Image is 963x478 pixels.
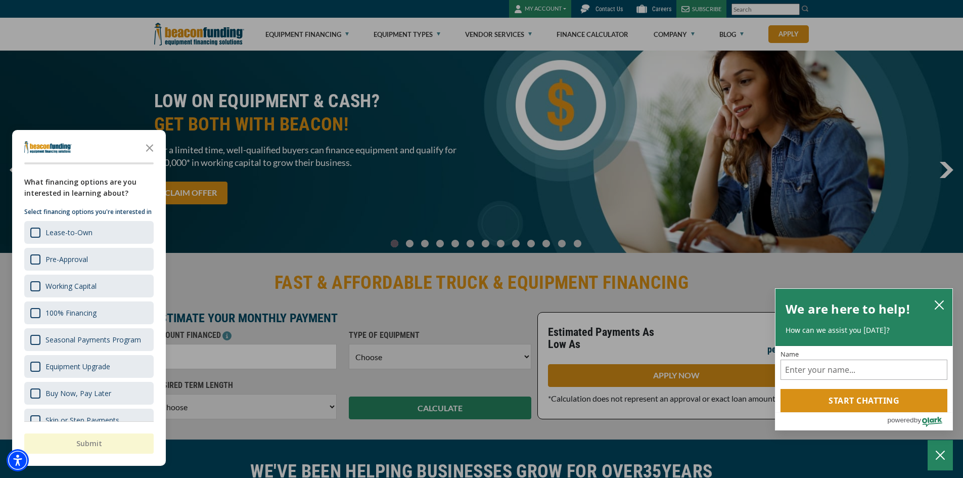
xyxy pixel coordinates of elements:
div: 100% Financing [24,301,154,324]
input: Name [781,360,947,380]
button: Start chatting [781,389,947,412]
div: Accessibility Menu [7,449,29,471]
p: How can we assist you [DATE]? [786,325,942,335]
div: Lease-to-Own [45,228,93,237]
div: Lease-to-Own [24,221,154,244]
div: Pre-Approval [24,248,154,271]
div: Seasonal Payments Program [45,335,141,344]
img: Company logo [24,141,72,153]
h2: We are here to help! [786,299,910,319]
div: Equipment Upgrade [24,355,154,378]
div: Working Capital [24,275,154,297]
div: Seasonal Payments Program [24,328,154,351]
div: Skip or Step Payments [45,415,119,425]
div: Equipment Upgrade [45,362,110,371]
label: Name [781,351,947,358]
div: Pre-Approval [45,254,88,264]
div: Survey [12,130,166,466]
div: Skip or Step Payments [24,409,154,431]
p: Select financing options you're interested in [24,207,154,217]
span: powered [887,414,913,426]
button: Close Chatbox [928,440,953,470]
div: Working Capital [45,281,97,291]
button: Close the survey [140,137,160,157]
button: Submit [24,433,154,454]
div: 100% Financing [45,308,97,318]
div: What financing options are you interested in learning about? [24,177,154,199]
div: olark chatbox [775,288,953,431]
a: Powered by Olark [887,413,952,430]
button: close chatbox [931,297,947,312]
span: by [914,414,921,426]
div: Buy Now, Pay Later [24,382,154,405]
div: Buy Now, Pay Later [45,388,111,398]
